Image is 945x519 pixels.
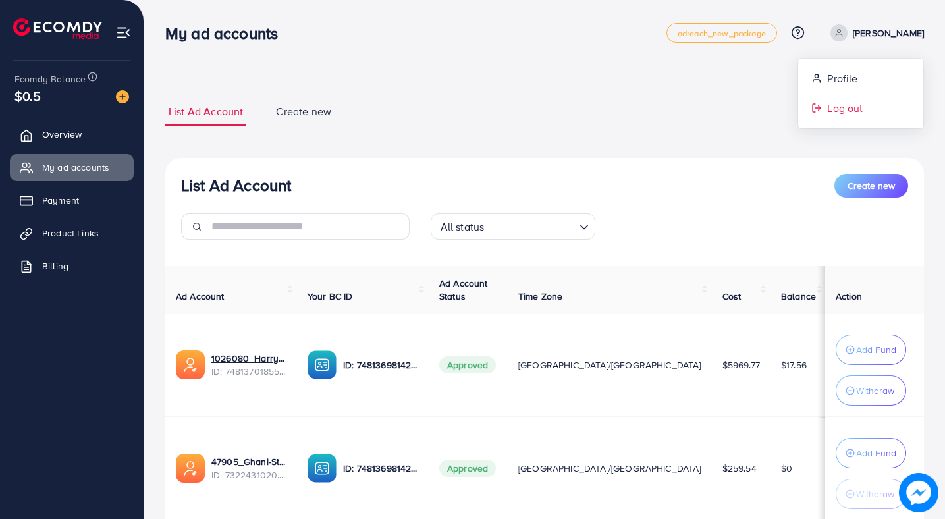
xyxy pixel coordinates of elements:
p: Withdraw [856,383,894,398]
img: ic-ads-acc.e4c84228.svg [176,454,205,483]
div: <span class='underline'>1026080_Harrys Store_1741892246211</span></br>7481370185598025729 [211,352,286,379]
span: Overview [42,128,82,141]
span: Payment [42,194,79,207]
img: logo [13,18,102,39]
span: Billing [42,259,68,273]
span: Time Zone [518,290,562,303]
span: My ad accounts [42,161,109,174]
p: Add Fund [856,445,896,461]
span: [GEOGRAPHIC_DATA]/[GEOGRAPHIC_DATA] [518,462,701,475]
span: Ad Account [176,290,225,303]
h3: List Ad Account [181,176,291,195]
p: Withdraw [856,486,894,502]
span: Create new [848,179,895,192]
a: adreach_new_package [666,23,777,43]
span: Balance [781,290,816,303]
p: ID: 7481369814251044881 [343,460,418,476]
a: [PERSON_NAME] [825,24,924,41]
span: $17.56 [781,358,807,371]
img: ic-ads-acc.e4c84228.svg [176,350,205,379]
span: $259.54 [722,462,757,475]
a: 47905_Ghani-Store_1704886350257 [211,455,286,468]
input: Search for option [488,215,574,236]
button: Withdraw [836,479,906,509]
img: ic-ba-acc.ded83a64.svg [308,454,337,483]
span: Product Links [42,227,99,240]
span: Ecomdy Balance [14,72,86,86]
span: Approved [439,356,496,373]
a: My ad accounts [10,154,134,180]
div: <span class='underline'>47905_Ghani-Store_1704886350257</span></br>7322431020572327937 [211,455,286,482]
button: Withdraw [836,375,906,406]
span: Cost [722,290,742,303]
img: image [116,90,129,103]
img: image [899,473,938,512]
button: Add Fund [836,438,906,468]
span: Your BC ID [308,290,353,303]
ul: [PERSON_NAME] [797,58,924,129]
button: Create new [834,174,908,198]
p: Add Fund [856,342,896,358]
span: Action [836,290,862,303]
a: Overview [10,121,134,148]
span: ID: 7481370185598025729 [211,365,286,378]
h3: My ad accounts [165,24,288,43]
span: Approved [439,460,496,477]
span: Ad Account Status [439,277,488,303]
span: Log out [827,100,863,116]
span: All status [438,217,487,236]
span: $5969.77 [722,358,760,371]
a: Product Links [10,220,134,246]
img: ic-ba-acc.ded83a64.svg [308,350,337,379]
span: Create new [276,104,331,119]
p: [PERSON_NAME] [853,25,924,41]
a: 1026080_Harrys Store_1741892246211 [211,352,286,365]
span: $0.5 [14,86,41,105]
div: Search for option [431,213,595,240]
a: Payment [10,187,134,213]
span: [GEOGRAPHIC_DATA]/[GEOGRAPHIC_DATA] [518,358,701,371]
span: List Ad Account [169,104,243,119]
a: Billing [10,253,134,279]
span: adreach_new_package [678,29,766,38]
button: Add Fund [836,335,906,365]
span: ID: 7322431020572327937 [211,468,286,481]
span: Profile [827,70,857,86]
p: ID: 7481369814251044881 [343,357,418,373]
span: $0 [781,462,792,475]
img: menu [116,25,131,40]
